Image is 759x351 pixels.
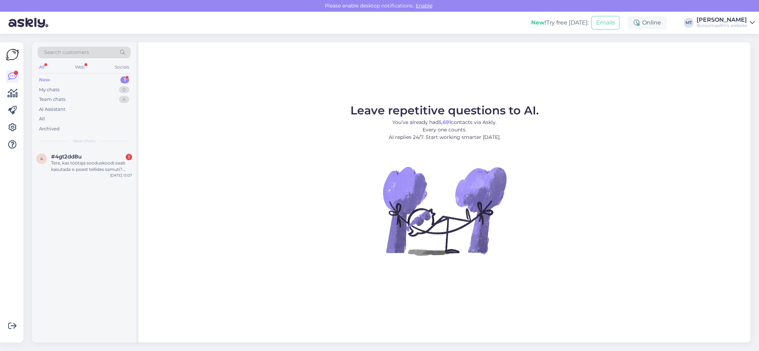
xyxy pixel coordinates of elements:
[591,16,619,29] button: Emails
[44,49,89,56] span: Search customers
[39,86,59,93] div: My chats
[51,160,132,173] div: Tere, kas töötaja sooduskoodi saab kasutada e-poest tellides samuti? "148309 INF Engineering tööt...
[531,19,546,26] b: New!
[40,156,43,161] span: 4
[628,16,667,29] div: Online
[6,48,19,61] img: Askly Logo
[119,86,129,93] div: 0
[39,96,65,103] div: Team chats
[697,17,747,23] div: [PERSON_NAME]
[350,119,539,141] p: You’ve already had contacts via Askly. Every one counts. AI replies 24/7. Start working smarter [...
[73,138,95,144] span: New chats
[38,63,46,72] div: All
[684,18,694,28] div: MT
[381,147,508,275] img: No Chat active
[350,103,539,117] span: Leave repetitive questions to AI.
[438,119,451,125] b: 5,691
[39,125,60,133] div: Archived
[39,115,45,123] div: All
[39,106,65,113] div: AI Assistant
[120,76,129,83] div: 1
[119,96,129,103] div: 4
[414,2,435,9] span: Enable
[110,173,132,178] div: [DATE] 13:07
[39,76,50,83] div: New
[51,153,82,160] span: #4gt2dd8u
[697,17,755,28] a: [PERSON_NAME]Büroomaailm's website
[73,63,86,72] div: Web
[697,23,747,28] div: Büroomaailm's website
[113,63,131,72] div: Socials
[531,18,589,27] div: Try free [DATE]:
[126,154,132,160] div: 1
